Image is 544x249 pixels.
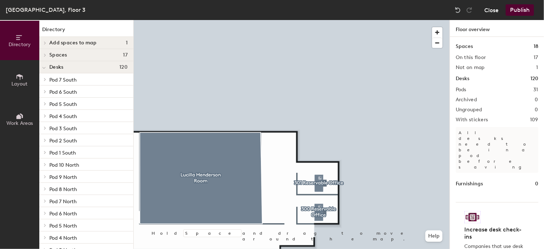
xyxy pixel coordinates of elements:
span: Add spaces to map [49,40,97,46]
h2: 109 [530,117,538,123]
h2: 0 [535,107,538,113]
button: Close [484,4,499,16]
h1: Desks [456,75,469,83]
span: Work Areas [6,120,33,126]
img: Sticker logo [464,211,481,223]
h2: Pods [456,87,466,93]
div: [GEOGRAPHIC_DATA], Floor 3 [6,5,85,14]
h2: With stickers [456,117,488,123]
span: Pod 4 South [49,113,77,119]
h1: Furnishings [456,180,483,188]
span: Pod 7 South [49,77,76,83]
h4: Increase desk check-ins [464,226,525,240]
span: Layout [12,81,28,87]
h2: 0 [535,97,538,103]
h2: 17 [534,55,538,60]
h1: 0 [535,180,538,188]
h1: Directory [39,26,133,37]
span: Pod 6 North [49,211,77,217]
h2: Ungrouped [456,107,482,113]
button: Help [425,230,442,242]
span: Pod 5 South [49,101,77,107]
span: Pod 10 North [49,162,79,168]
span: Pod 9 North [49,174,77,180]
h1: Spaces [456,43,473,50]
span: Spaces [49,52,67,58]
p: All desks need to be in a pod before saving [456,127,538,173]
h1: Floor overview [450,20,544,37]
span: 17 [123,52,128,58]
span: Pod 8 North [49,186,77,192]
span: Pod 6 South [49,89,77,95]
h1: 120 [530,75,538,83]
span: Pod 2 South [49,138,77,144]
span: Pod 1 South [49,150,76,156]
h2: Archived [456,97,477,103]
span: Directory [9,41,31,48]
h2: 31 [533,87,538,93]
span: Pod 5 North [49,223,77,229]
span: Desks [49,64,63,70]
img: Undo [454,6,461,14]
span: Pod 3 South [49,126,77,132]
h2: On this floor [456,55,486,60]
h2: 1 [536,65,538,70]
button: Publish [506,4,534,16]
img: Redo [466,6,473,14]
h1: 18 [534,43,538,50]
span: 1 [126,40,128,46]
span: 120 [119,64,128,70]
span: Pod 4 North [49,235,77,241]
span: Pod 7 North [49,199,76,205]
h2: Not on map [456,65,485,70]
